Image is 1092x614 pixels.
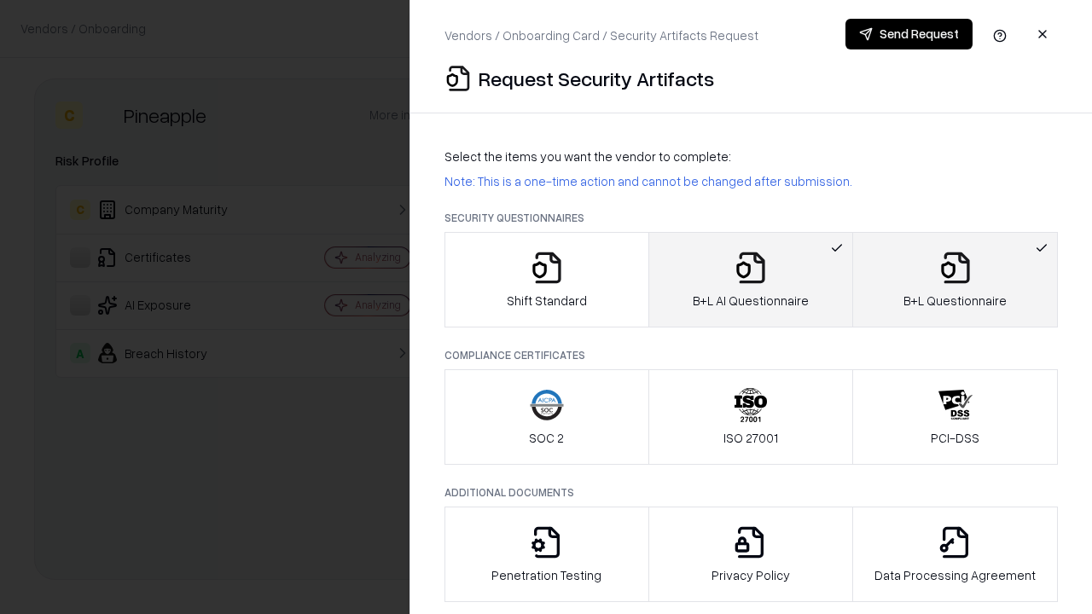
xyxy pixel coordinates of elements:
button: Privacy Policy [648,507,854,602]
p: B+L AI Questionnaire [693,292,809,310]
button: Send Request [845,19,973,49]
p: Select the items you want the vendor to complete: [444,148,1058,165]
button: B+L Questionnaire [852,232,1058,327]
button: Data Processing Agreement [852,507,1058,602]
button: Shift Standard [444,232,649,327]
p: B+L Questionnaire [903,292,1007,310]
p: Data Processing Agreement [874,566,1036,584]
p: Security Questionnaires [444,211,1058,225]
p: Privacy Policy [712,566,790,584]
button: ISO 27001 [648,369,854,465]
p: Compliance Certificates [444,348,1058,362]
p: PCI-DSS [931,429,979,447]
button: Penetration Testing [444,507,649,602]
button: PCI-DSS [852,369,1058,465]
button: SOC 2 [444,369,649,465]
p: ISO 27001 [723,429,778,447]
p: Request Security Artifacts [479,65,714,92]
p: Note: This is a one-time action and cannot be changed after submission. [444,172,1058,190]
button: B+L AI Questionnaire [648,232,854,327]
p: Penetration Testing [491,566,601,584]
p: Vendors / Onboarding Card / Security Artifacts Request [444,26,758,44]
p: SOC 2 [529,429,564,447]
p: Shift Standard [507,292,587,310]
p: Additional Documents [444,485,1058,500]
